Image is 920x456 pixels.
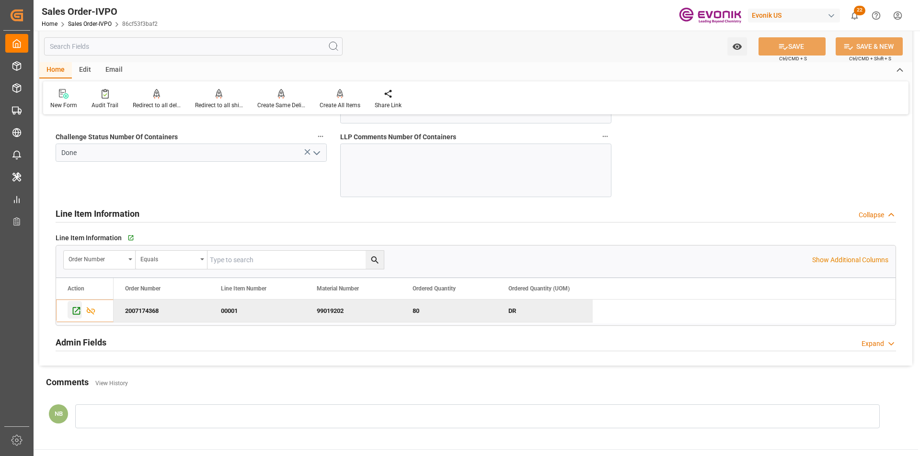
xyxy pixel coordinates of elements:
[836,37,903,56] button: SAVE & NEW
[401,300,497,322] div: 80
[95,380,128,387] a: View History
[413,285,456,292] span: Ordered Quantity
[114,300,593,323] div: Press SPACE to deselect this row.
[812,255,888,265] p: Show Additional Columns
[317,285,359,292] span: Material Number
[56,207,139,220] h2: Line Item Information
[599,130,611,143] button: LLP Comments Number Of Containers
[759,37,826,56] button: SAVE
[56,233,122,243] span: Line Item Information
[207,251,384,269] input: Type to search
[844,5,865,26] button: show 22 new notifications
[854,6,865,15] span: 22
[42,4,158,19] div: Sales Order-IVPO
[39,62,72,78] div: Home
[56,300,114,323] div: Press SPACE to deselect this row.
[92,101,118,110] div: Audit Trail
[195,101,243,110] div: Redirect to all shipments
[309,145,323,160] button: open menu
[748,6,844,24] button: Evonik US
[56,336,106,349] h2: Admin Fields
[69,253,125,264] div: Order Number
[46,376,89,389] h2: Comments
[44,37,343,56] input: Search Fields
[72,62,98,78] div: Edit
[497,300,593,322] div: DR
[727,37,747,56] button: open menu
[56,132,178,142] span: Challenge Status Number Of Containers
[862,339,884,349] div: Expand
[366,251,384,269] button: search button
[508,285,570,292] span: Ordered Quantity (UOM)
[55,410,63,417] span: NB
[679,7,741,24] img: Evonik-brand-mark-Deep-Purple-RGB.jpeg_1700498283.jpeg
[320,101,360,110] div: Create All Items
[68,285,84,292] div: Action
[125,285,161,292] span: Order Number
[98,62,130,78] div: Email
[340,132,456,142] span: LLP Comments Number Of Containers
[375,101,402,110] div: Share Link
[209,300,305,322] div: 00001
[865,5,887,26] button: Help Center
[140,253,197,264] div: Equals
[779,55,807,62] span: Ctrl/CMD + S
[221,285,266,292] span: Line Item Number
[68,21,112,27] a: Sales Order-IVPO
[42,21,57,27] a: Home
[114,300,209,322] div: 2007174368
[64,251,136,269] button: open menu
[314,130,327,143] button: Challenge Status Number Of Containers
[305,300,401,322] div: 99019202
[748,9,840,22] div: Evonik US
[849,55,891,62] span: Ctrl/CMD + Shift + S
[133,101,181,110] div: Redirect to all deliveries
[859,210,884,220] div: Collapse
[136,251,207,269] button: open menu
[257,101,305,110] div: Create Same Delivery Date
[50,101,77,110] div: New Form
